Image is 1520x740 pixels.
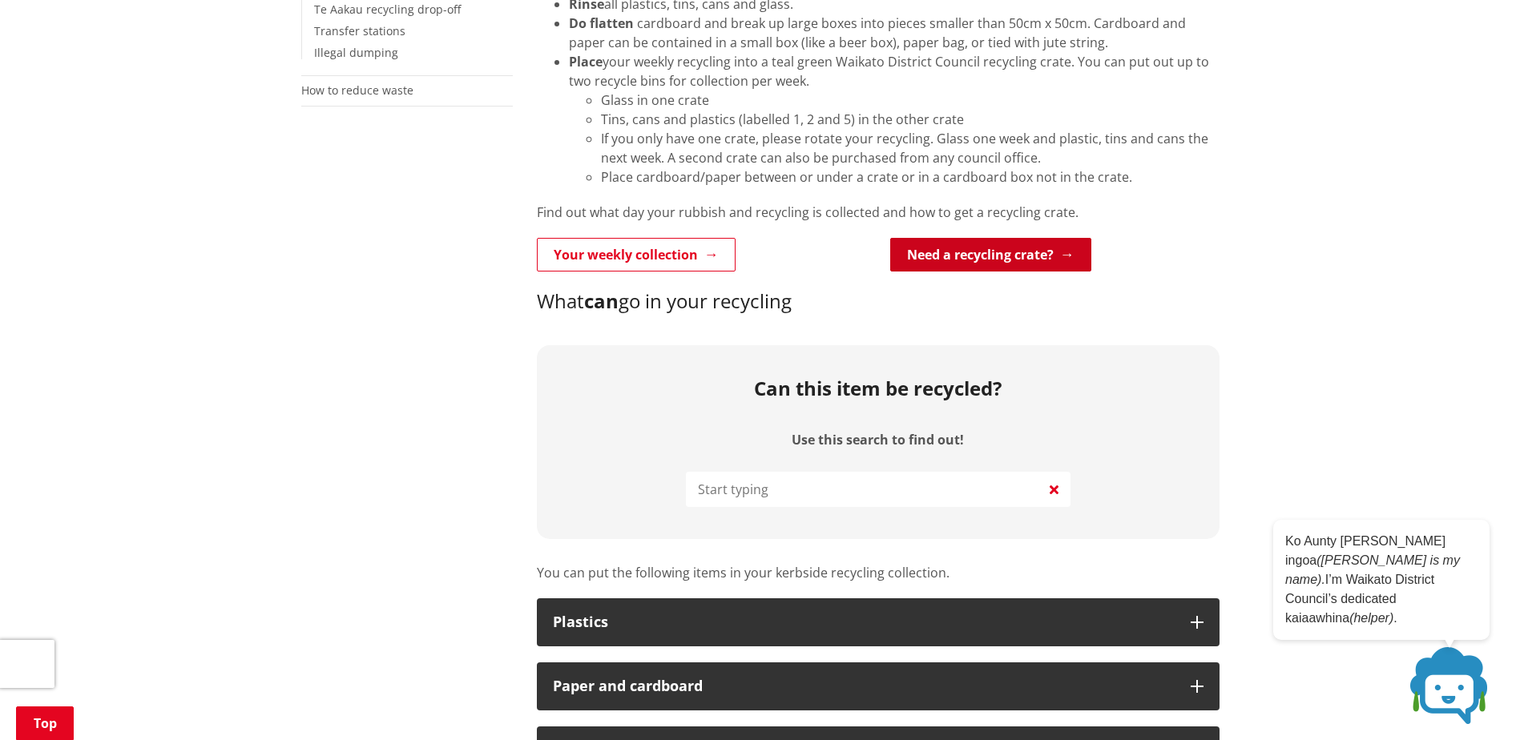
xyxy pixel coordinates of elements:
li: your weekly recycling into a teal green Waikato District Council recycling crate. You can put out... [569,52,1220,187]
em: ([PERSON_NAME] is my name). [1285,553,1460,586]
div: Plastics [553,614,1175,630]
h2: Can this item be recycled? [754,377,1002,400]
a: How to reduce waste [301,82,413,98]
input: Start typing [686,472,1070,507]
span: cardboard and break up large boxes into pieces smaller than 50cm x 50cm. Cardboard and paper can ... [569,14,1186,51]
p: Find out what day your rubbish and recycling is collected and how to get a recycling crate. [537,203,1220,222]
a: Your weekly collection [537,238,736,271]
strong: Do flatten [569,14,634,32]
li: Glass in one crate [601,90,1220,110]
em: (helper) [1349,611,1393,625]
p: You can put the following items in your kerbside recycling collection. [537,563,1220,582]
a: Transfer stations [314,23,405,38]
strong: can [584,288,619,314]
p: Ko Aunty [PERSON_NAME] ingoa I’m Waikato District Council’s dedicated kaiaawhina . [1285,532,1478,628]
button: Paper and cardboard [537,662,1220,710]
h3: What go in your recycling [537,290,1220,313]
li: Place cardboard/paper between or under a crate or in a cardboard box not in the crate. [601,167,1220,187]
a: Te Aakau recycling drop-off [314,2,461,17]
li: Tins, cans and plastics (labelled 1, 2 and 5) in the other crate [601,110,1220,129]
div: Paper and cardboard [553,678,1175,694]
li: If you only have one crate, please rotate your recycling. Glass one week and plastic, tins and ca... [601,129,1220,167]
a: Illegal dumping [314,45,398,60]
a: Top [16,706,74,740]
strong: Place [569,53,603,70]
a: Need a recycling crate? [890,238,1091,271]
button: Plastics [537,598,1220,646]
label: Use this search to find out! [792,432,964,448]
